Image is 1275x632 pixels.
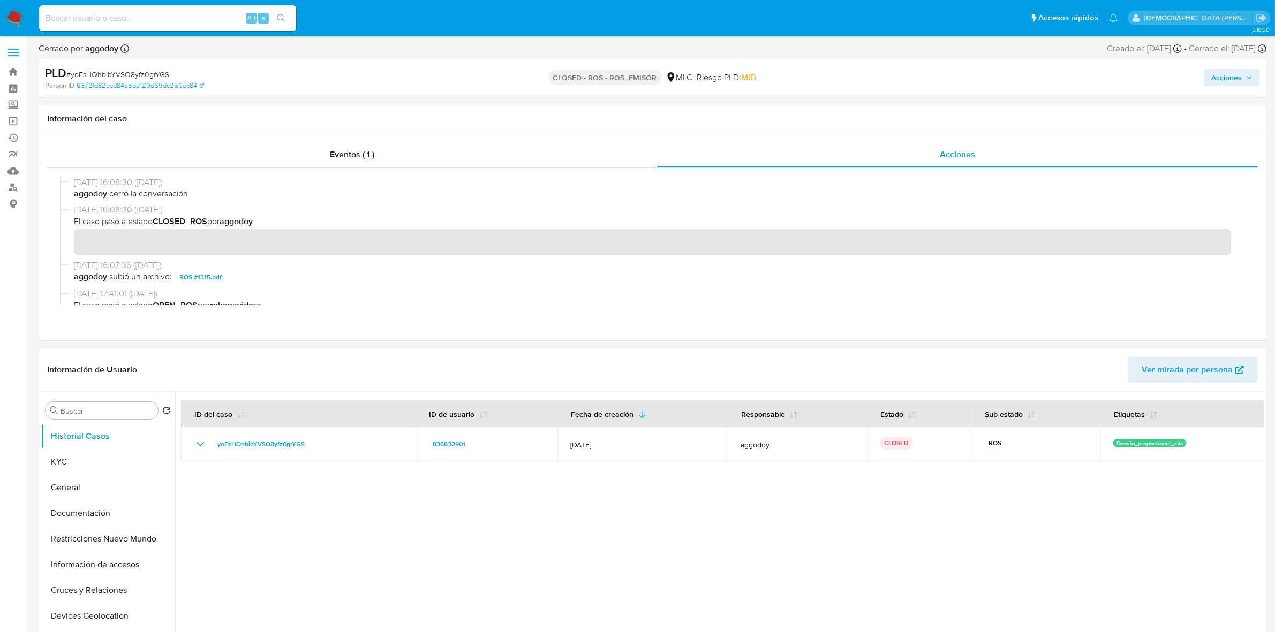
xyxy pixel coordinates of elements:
[162,406,171,418] button: Volver al orden por defecto
[41,552,175,577] button: Información de accesos
[1256,12,1267,24] a: Salir
[47,364,137,375] h1: Información de Usuario
[1128,357,1258,383] button: Ver mirada por persona
[940,148,975,161] span: Acciones
[1204,69,1260,86] button: Acciones
[1211,69,1242,86] span: Acciones
[1109,13,1118,22] a: Notificaciones
[39,11,296,25] input: Buscar usuario o caso...
[47,113,1258,124] h1: Información del caso
[41,423,175,449] button: Historial Casos
[50,406,58,415] button: Buscar
[41,603,175,629] button: Devices Geolocation
[41,449,175,475] button: KYC
[1189,43,1266,55] div: Cerrado el: [DATE]
[61,406,154,416] input: Buscar
[330,148,374,161] span: Eventos ( 1 )
[549,70,661,85] p: CLOSED - ROS - ROS_EMISOR
[742,71,757,83] span: MID
[77,81,204,90] a: 6372fd82ecd84a5ba129d69dc250ec84
[83,42,118,55] b: aggodoy
[41,500,175,526] button: Documentación
[1144,13,1253,23] p: cristian.porley@mercadolibre.com
[697,72,757,83] span: Riesgo PLD:
[41,475,175,500] button: General
[247,13,256,23] span: Alt
[45,64,66,81] b: PLD
[41,526,175,552] button: Restricciones Nuevo Mundo
[1038,12,1098,24] span: Accesos rápidos
[270,11,292,26] button: search-icon
[1142,357,1233,383] span: Ver mirada por persona
[262,13,265,23] span: s
[45,81,74,90] b: Person ID
[41,577,175,603] button: Cruces y Relaciones
[666,72,693,83] div: MLC
[1184,43,1187,55] span: -
[1107,43,1182,55] div: Creado el: [DATE]
[39,43,118,55] span: Cerrado por
[66,69,169,80] span: # yoEsHQhbibYVSO8yfz0grYGS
